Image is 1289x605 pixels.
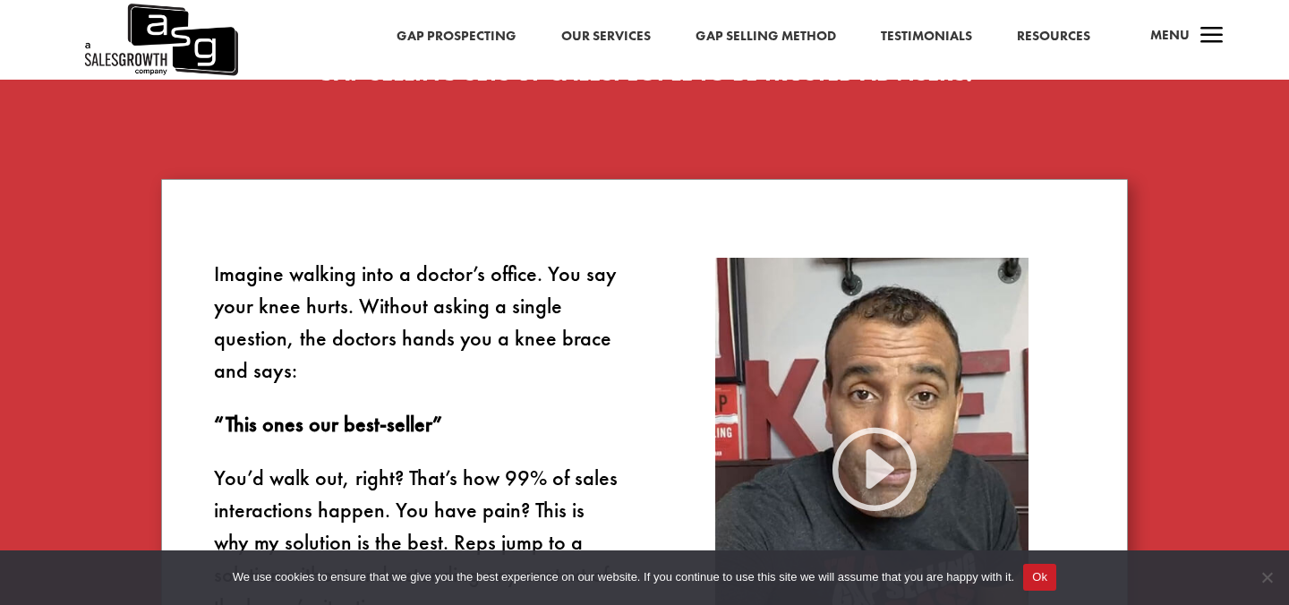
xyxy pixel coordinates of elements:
[1150,26,1190,44] span: Menu
[397,25,516,48] a: Gap Prospecting
[561,25,651,48] a: Our Services
[881,25,972,48] a: Testimonials
[214,410,442,438] strong: “This ones our best-seller”
[1194,19,1230,55] span: a
[1023,564,1056,591] button: Ok
[233,568,1014,586] span: We use cookies to ensure that we give you the best experience on our website. If you continue to ...
[1017,25,1090,48] a: Resources
[696,25,836,48] a: Gap Selling Method
[214,258,621,408] p: Imagine walking into a doctor’s office. You say your knee hurts. Without asking a single question...
[1258,568,1276,586] span: No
